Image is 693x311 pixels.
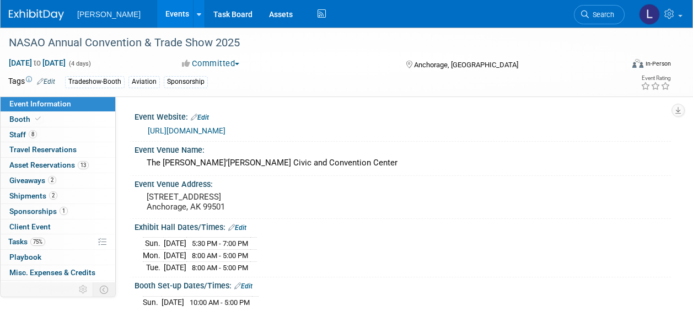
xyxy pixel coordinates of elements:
[9,9,64,20] img: ExhibitDay
[1,250,115,265] a: Playbook
[135,277,671,292] div: Booth Set-up Dates/Times:
[1,189,115,203] a: Shipments2
[1,158,115,173] a: Asset Reservations13
[93,282,116,297] td: Toggle Event Tabs
[77,10,141,19] span: [PERSON_NAME]
[574,5,625,24] a: Search
[641,76,670,81] div: Event Rating
[1,96,115,111] a: Event Information
[78,161,89,169] span: 13
[228,224,246,232] a: Edit
[234,282,253,290] a: Edit
[9,268,95,277] span: Misc. Expenses & Credits
[191,114,209,121] a: Edit
[9,207,68,216] span: Sponsorships
[9,115,43,124] span: Booth
[8,237,45,246] span: Tasks
[68,60,91,67] span: (4 days)
[128,76,160,88] div: Aviation
[143,296,162,308] td: Sun.
[9,176,56,185] span: Giveaways
[65,76,125,88] div: Tradeshow-Booth
[147,192,346,212] pre: [STREET_ADDRESS] Anchorage, AK 99501
[1,204,115,219] a: Sponsorships1
[1,234,115,249] a: Tasks75%
[49,191,57,200] span: 2
[632,59,643,68] img: Format-Inperson.png
[1,173,115,188] a: Giveaways2
[135,109,671,123] div: Event Website:
[1,112,115,127] a: Booth
[9,222,51,231] span: Client Event
[9,191,57,200] span: Shipments
[164,238,186,250] td: [DATE]
[29,130,37,138] span: 8
[8,76,55,88] td: Tags
[74,282,93,297] td: Personalize Event Tab Strip
[9,99,71,108] span: Event Information
[143,154,663,171] div: The [PERSON_NAME]’[PERSON_NAME] Civic and Convention Center
[589,10,614,19] span: Search
[164,250,186,262] td: [DATE]
[5,33,614,53] div: NASAO Annual Convention & Trade Show 2025
[9,130,37,139] span: Staff
[143,261,164,273] td: Tue.
[639,4,660,25] img: Lindsey Wolanczyk
[164,261,186,273] td: [DATE]
[143,250,164,262] td: Mon.
[32,58,42,67] span: to
[148,126,225,135] a: [URL][DOMAIN_NAME]
[1,142,115,157] a: Travel Reservations
[645,60,671,68] div: In-Person
[48,176,56,184] span: 2
[574,57,671,74] div: Event Format
[8,58,66,68] span: [DATE] [DATE]
[35,116,41,122] i: Booth reservation complete
[414,61,518,69] span: Anchorage, [GEOGRAPHIC_DATA]
[37,78,55,85] a: Edit
[190,298,250,307] span: 10:00 AM - 5:00 PM
[9,253,41,261] span: Playbook
[178,58,244,69] button: Committed
[143,238,164,250] td: Sun.
[1,219,115,234] a: Client Event
[1,127,115,142] a: Staff8
[30,238,45,246] span: 75%
[135,176,671,190] div: Event Venue Address:
[60,207,68,215] span: 1
[192,251,248,260] span: 8:00 AM - 5:00 PM
[135,219,671,233] div: Exhibit Hall Dates/Times:
[9,160,89,169] span: Asset Reservations
[1,265,115,280] a: Misc. Expenses & Credits
[192,239,248,248] span: 5:30 PM - 7:00 PM
[164,76,208,88] div: Sponsorship
[192,264,248,272] span: 8:00 AM - 5:00 PM
[135,142,671,155] div: Event Venue Name:
[162,296,184,308] td: [DATE]
[9,145,77,154] span: Travel Reservations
